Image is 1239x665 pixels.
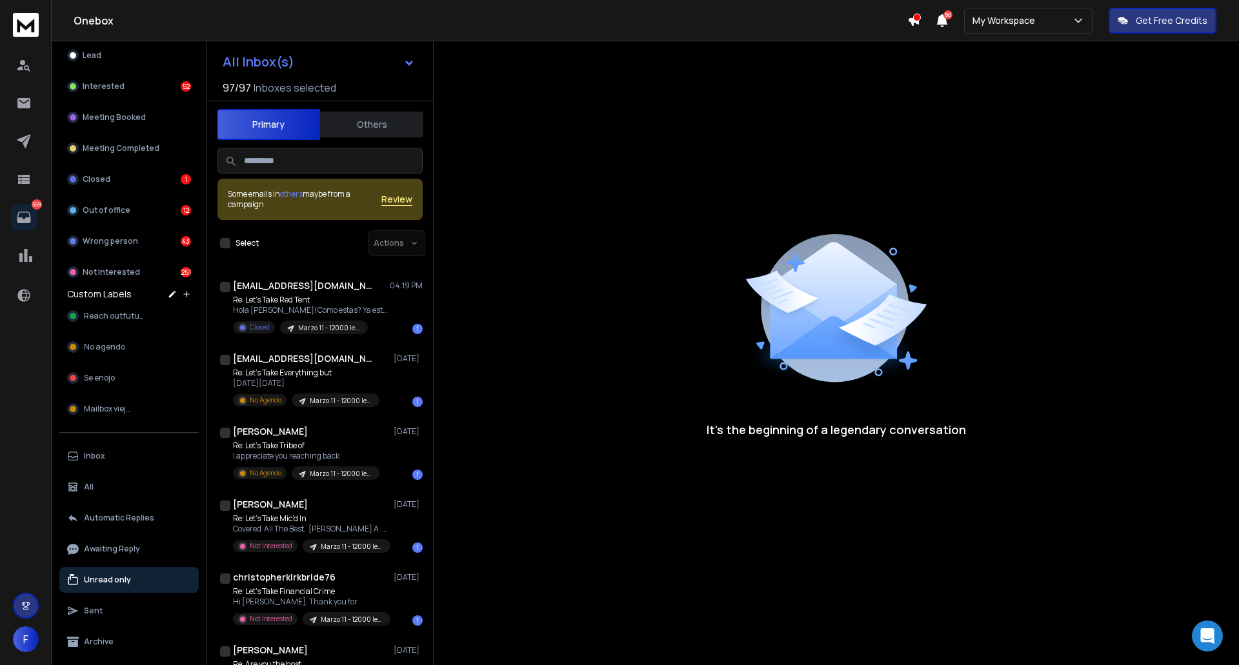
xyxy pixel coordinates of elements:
div: 251 [181,267,191,277]
h1: [EMAIL_ADDRESS][DOMAIN_NAME] [233,352,375,365]
p: Hi [PERSON_NAME], Thank you for [233,597,388,607]
label: Select [236,238,259,248]
p: Marzo 11 - 12000 leads G Personal [310,469,372,479]
div: 1 [412,324,423,334]
p: It’s the beginning of a legendary conversation [707,421,966,439]
div: Open Intercom Messenger [1192,620,1223,651]
p: [DATE] [394,572,423,582]
p: [DATE][DATE] [233,378,379,388]
p: Get Free Credits [1136,14,1207,27]
button: Meeting Booked [59,104,199,130]
div: 12 [181,205,191,215]
p: [DATE] [394,645,423,655]
span: Se enojo [84,373,115,383]
button: Lead [59,43,199,68]
h1: [PERSON_NAME] [233,425,308,438]
div: 1 [412,542,423,553]
p: Hola [PERSON_NAME]! Como estas? Ya estas [233,305,388,315]
p: Covered All The Best, [PERSON_NAME] A. “[PERSON_NAME]” [233,524,388,534]
a: 359 [11,204,37,230]
button: Meeting Completed [59,135,199,161]
button: No agendo [59,334,199,360]
p: 04:19 PM [390,281,423,291]
h1: [PERSON_NAME] [233,498,308,511]
p: All [84,482,94,492]
button: Automatic Replies [59,505,199,531]
p: Marzo 11 - 12000 leads G Personal [321,542,383,551]
p: Re: Let’s Take Red Tent [233,295,388,305]
span: others [280,188,303,199]
button: Unread only [59,567,199,593]
span: 97 / 97 [223,80,251,95]
button: Out of office12 [59,197,199,223]
div: 1 [412,470,423,480]
button: All Inbox(s) [212,49,425,75]
p: Interested [83,81,125,92]
button: F [13,626,39,652]
p: Not Interested [83,267,140,277]
img: logo [13,13,39,37]
h3: Custom Labels [67,288,132,301]
div: Some emails in maybe from a campaign [228,189,381,210]
p: Wrong person [83,236,138,246]
div: 1 [412,615,423,626]
button: Closed1 [59,166,199,192]
span: 50 [943,10,952,19]
button: Inbox [59,443,199,469]
button: Others [320,110,423,139]
button: Sent [59,598,199,624]
p: Marzo 11 - 12000 leads G Personal [298,323,360,333]
h1: [PERSON_NAME] [233,644,308,657]
h1: christopherkirkbride76 [233,571,336,584]
p: Closed [83,174,110,184]
p: Not Interested [250,541,292,551]
p: No Agendo [250,468,281,478]
button: All [59,474,199,500]
p: Re: Let’s Take Financial Crime [233,586,388,597]
button: Awaiting Reply [59,536,199,562]
p: Marzo 11 - 12000 leads G Personal [310,396,372,406]
p: Re: Let’s Take Everything but [233,368,379,378]
p: Re: Let’s Take Mic’d In [233,513,388,524]
p: I appreciate you reaching back [233,451,379,461]
span: Reach outfuture [84,311,146,321]
div: 43 [181,236,191,246]
p: Out of office [83,205,130,215]
h1: [EMAIL_ADDRESS][DOMAIN_NAME] [233,279,375,292]
h1: Onebox [74,13,907,28]
p: Lead [83,50,101,61]
button: Se enojo [59,365,199,391]
button: Not Interested251 [59,259,199,285]
button: Primary [217,109,320,140]
span: Mailbox viejos [84,404,134,414]
button: Review [381,193,412,206]
p: Inbox [84,451,105,461]
div: 1 [181,174,191,184]
p: 359 [32,199,42,210]
p: Unread only [84,575,131,585]
p: Meeting Booked [83,112,146,123]
button: Interested52 [59,74,199,99]
button: Reach outfuture [59,303,199,329]
p: Sent [84,606,103,616]
p: Not Interested [250,614,292,624]
p: [DATE] [394,499,423,510]
p: [DATE] [394,426,423,437]
button: Archive [59,629,199,655]
div: 52 [181,81,191,92]
button: Wrong person43 [59,228,199,254]
button: Get Free Credits [1109,8,1216,34]
p: Meeting Completed [83,143,159,154]
h3: Inboxes selected [254,80,336,95]
p: My Workspace [972,14,1040,27]
p: Marzo 11 - 12000 leads G Personal [321,615,383,624]
p: Archive [84,637,114,647]
p: Closed [250,323,270,332]
p: No Agendo [250,395,281,405]
p: Awaiting Reply [84,544,140,554]
p: Automatic Replies [84,513,154,523]
p: Re: Let’s Take Tribe of [233,441,379,451]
